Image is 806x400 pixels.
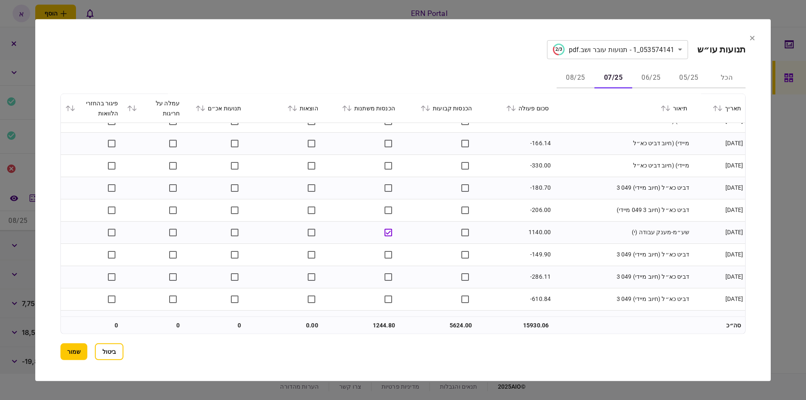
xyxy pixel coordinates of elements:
td: דביט כא״ל (חיוב 3 049 מיידי) [553,199,691,221]
td: 5624.00 [399,317,476,334]
td: [DATE] [691,177,745,199]
td: [DATE] [691,199,745,221]
td: -149.90 [476,243,553,266]
td: דביט כא״ל (חיוב מיידי) 049 3 [553,288,691,310]
div: פיגור בהחזרי הלוואות [65,98,118,118]
td: [DATE] [691,132,745,154]
td: 0.00 [246,317,322,334]
td: מיידי) (חיוב דביט כא״ל [553,132,691,154]
td: -206.00 [476,199,553,221]
td: 2462.00 [476,310,553,332]
td: 0 [123,317,184,334]
td: 15930.06 [476,317,553,334]
td: דביט כא״ל (חיוב מיידי) 049 3 [553,177,691,199]
td: [DATE] [691,266,745,288]
td: 0 [61,317,123,334]
td: -610.84 [476,288,553,310]
button: 05/25 [670,68,708,88]
td: שע״מ-מענק עבודה (י) [553,221,691,243]
td: [DATE] [691,154,745,177]
td: [DATE] [691,243,745,266]
td: סה״כ [691,317,745,334]
div: הוצאות [250,103,318,113]
div: 053574141_1 - תנועות עובר ושב.pdf [553,44,675,55]
div: תנועות אכ״ם [188,103,241,113]
button: הכל [708,68,746,88]
td: דביס כא״ל (חיוב מיידי) 049 3 [553,266,691,288]
div: תיאור [557,103,687,113]
td: [DATE] [691,288,745,310]
td: 1244.80 [322,317,399,334]
button: ביטול [95,343,123,360]
div: תאריך [696,103,741,113]
button: 08/25 [557,68,594,88]
td: -166.14 [476,132,553,154]
div: סכום פעולה [480,103,549,113]
td: -330.00 [476,154,553,177]
button: 07/25 [594,68,632,88]
button: שמור [60,343,87,360]
td: 0 [184,317,246,334]
td: ביטוח לאומי- אזרח ות(י) 968 [553,310,691,332]
button: 06/25 [632,68,670,88]
div: עמלה על חריגות [127,98,180,118]
div: הכנסות קבועות [403,103,472,113]
text: 2/3 [555,47,562,52]
div: הכנסות משתנות [327,103,395,113]
td: -286.11 [476,266,553,288]
td: 1140.00 [476,221,553,243]
td: מיידי) (חיוב דביט כא״ל [553,154,691,177]
td: דביט כא״ל (חיוב מיידי) 049 3 [553,243,691,266]
td: [DATE] [691,221,745,243]
td: -180.70 [476,177,553,199]
h2: תנועות עו״ש [697,44,746,55]
td: [DATE] [691,310,745,332]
